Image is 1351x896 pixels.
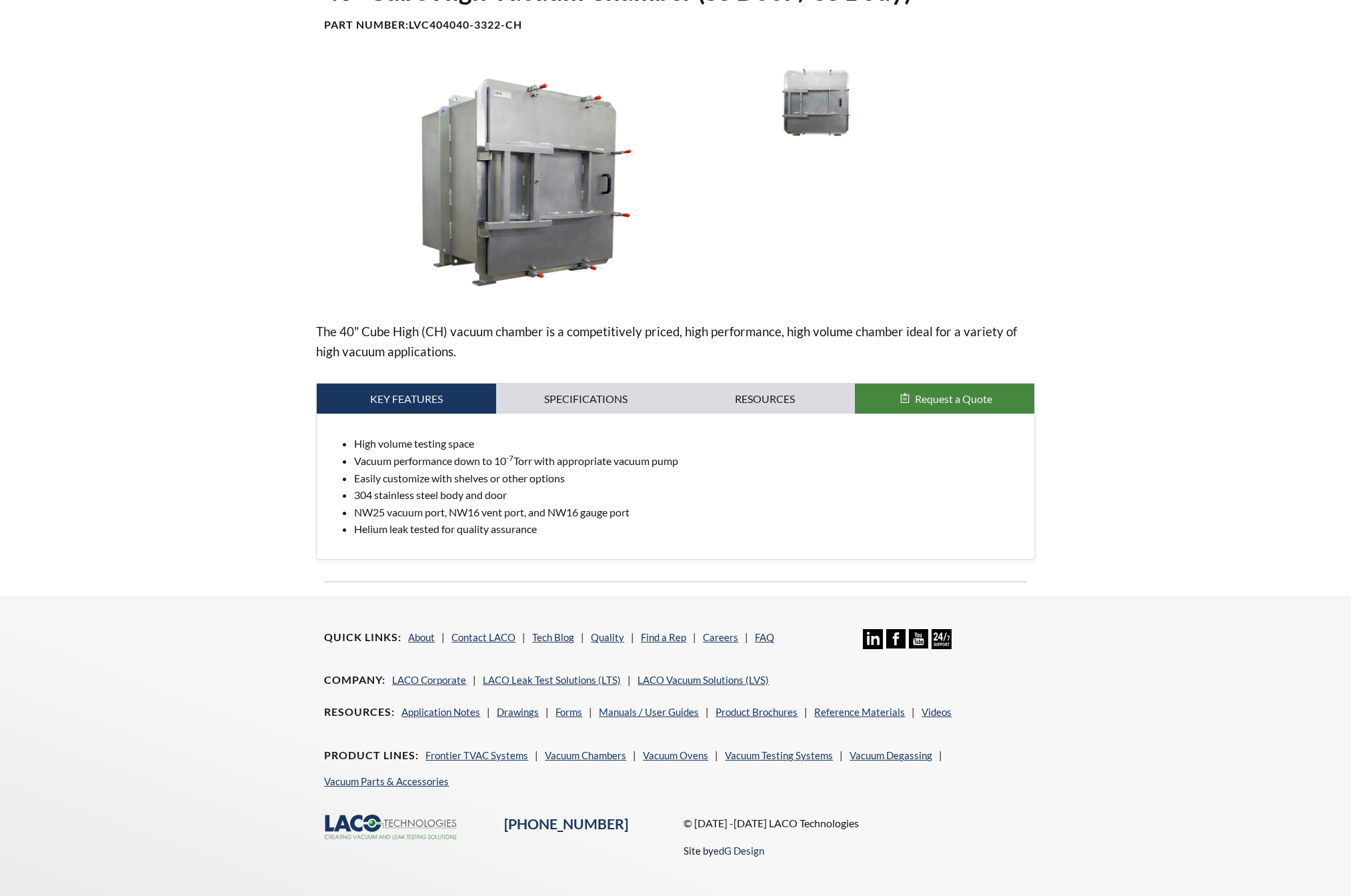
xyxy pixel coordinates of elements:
[643,749,708,761] a: Vacuum Ovens
[599,706,699,718] a: Manuals / User Guides
[451,631,515,643] a: Contact LACO
[716,706,798,718] a: Product Brochures
[555,706,582,718] a: Forms
[392,674,466,686] a: LACO Corporate
[354,520,1023,538] li: Helium leak tested for quality assurance
[425,749,528,761] a: Frontier TVAC Systems
[316,322,1034,362] p: The 40" Cube High (CH) vacuum chamber is a competitively priced, high performance, high volume ch...
[641,631,686,643] a: Find a Rep
[591,631,624,643] a: Quality
[409,18,522,31] b: LVC404040-3322-CH
[855,384,1034,414] button: Request a Quote
[354,435,1023,452] li: High volume testing space
[675,384,855,414] a: Resources
[324,749,419,763] h4: Product Lines
[703,631,738,643] a: Careers
[532,631,574,643] a: Tech Blog
[317,384,496,414] a: Key Features
[324,18,1026,32] h4: Part Number:
[714,845,764,857] a: edG Design
[748,64,884,141] img: LVC404040-3322-CH Vacuum Chamber Aluminum Door SS Body, front view
[324,673,385,687] h4: Company
[497,706,539,718] a: Drawings
[637,674,769,686] a: LACO Vacuum Solutions (LVS)
[324,775,449,787] a: Vacuum Parts & Accessories
[915,392,992,405] span: Request a Quote
[545,749,626,761] a: Vacuum Chambers
[324,705,395,719] h4: Resources
[755,631,774,643] a: FAQ
[504,815,628,833] a: [PHONE_NUMBER]
[483,674,621,686] a: LACO Leak Test Solutions (LTS)
[354,504,1023,521] li: NW25 vacuum port, NW16 vent port, and NW16 gauge port
[506,453,513,463] sup: -7
[932,639,951,651] a: 24/7 Support
[850,749,932,761] a: Vacuum Degassing
[354,486,1023,504] li: 304 stainless steel body and door
[408,631,435,643] a: About
[684,843,764,859] p: Site by
[922,706,952,718] a: Videos
[814,706,905,718] a: Reference Materials
[316,64,736,300] img: LVC404040-3322-CH Cube Vacuum Chamber angle view
[354,470,1023,487] li: Easily customize with shelves or other options
[324,630,401,644] h4: Quick Links
[401,706,480,718] a: Application Notes
[684,815,1027,832] p: © [DATE] -[DATE] LACO Technologies
[496,384,675,414] a: Specifications
[354,452,1023,470] li: Vacuum performance down to 10 Torr with appropriate vacuum pump
[932,629,951,648] img: 24/7 Support Icon
[725,749,833,761] a: Vacuum Testing Systems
